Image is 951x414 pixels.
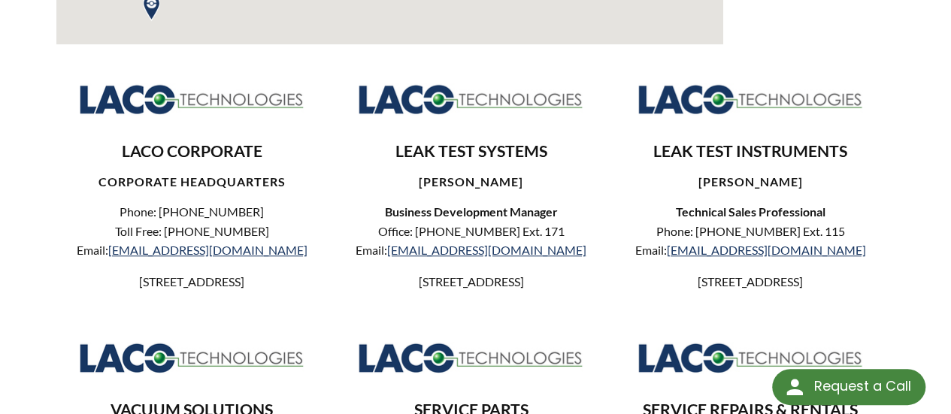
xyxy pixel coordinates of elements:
[348,141,594,162] h3: LEAK TEST SYSTEMS
[638,83,863,116] img: Logo_LACO-TECH_hi-res.jpg
[79,342,304,374] img: Logo_LACO-TECH_hi-res.jpg
[98,174,285,189] strong: CORPORATE HEADQUARTERS
[666,243,865,257] a: [EMAIL_ADDRESS][DOMAIN_NAME]
[813,369,910,403] div: Request a Call
[627,272,873,292] p: [STREET_ADDRESS]
[68,202,314,260] p: Phone: [PHONE_NUMBER] Toll Free: [PHONE_NUMBER] Email:
[698,174,802,189] strong: [PERSON_NAME]
[108,243,307,257] a: [EMAIL_ADDRESS][DOMAIN_NAME]
[68,141,314,162] h3: LACO CORPORATE
[627,141,873,162] h3: LEAK TEST INSTRUMENTS
[638,342,863,374] img: Logo_LACO-TECH_hi-res.jpg
[419,174,523,189] strong: [PERSON_NAME]
[387,243,586,257] a: [EMAIL_ADDRESS][DOMAIN_NAME]
[772,369,925,405] div: Request a Call
[384,204,557,219] strong: Business Development Manager
[358,342,583,374] img: Logo_LACO-TECH_hi-res.jpg
[358,83,583,116] img: Logo_LACO-TECH_hi-res.jpg
[348,272,594,292] p: [STREET_ADDRESS]
[675,204,825,219] strong: Technical Sales Professional
[627,222,873,260] p: Phone: [PHONE_NUMBER] Ext. 115 Email:
[68,272,314,292] p: [STREET_ADDRESS]
[348,222,594,260] p: Office: [PHONE_NUMBER] Ext. 171 Email:
[783,375,807,399] img: round button
[79,83,304,116] img: Logo_LACO-TECH_hi-res.jpg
